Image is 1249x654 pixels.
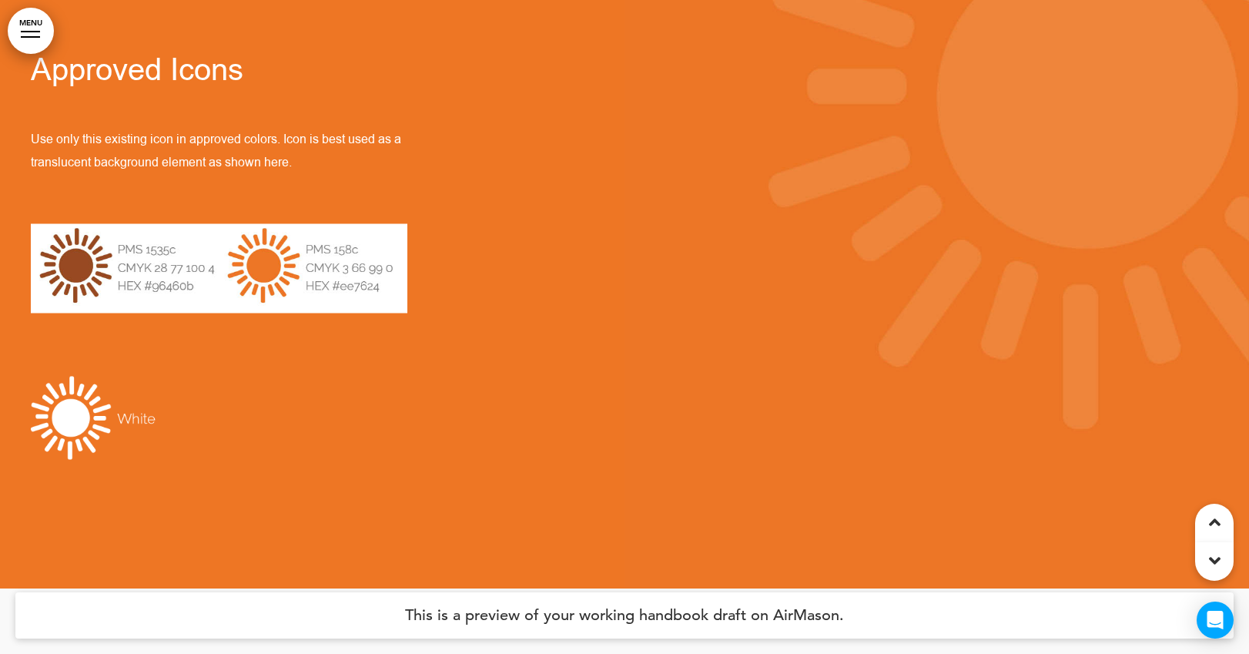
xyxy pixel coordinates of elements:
[31,154,292,171] span: translucent background element as shown here.
[1197,602,1234,639] div: Open Intercom Messenger
[31,131,401,148] span: Use only this existing icon in approved colors. Icon is best used as a
[31,224,407,314] img: 1677795989380.jpg
[8,8,54,54] a: MENU
[31,49,243,91] span: Approved Icons
[31,376,215,459] img: 1677795645899.png
[15,592,1234,639] h4: This is a preview of your working handbook draft on AirMason.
